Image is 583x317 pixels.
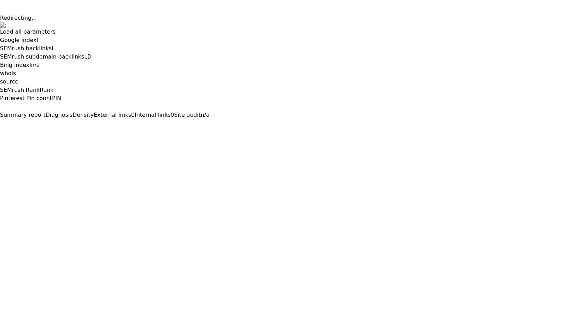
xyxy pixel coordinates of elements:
[31,62,40,68] a: n/a
[29,62,31,68] span: I
[174,112,201,118] span: Site audit
[131,112,135,118] span: 0
[52,95,61,102] span: PIN
[45,112,73,118] span: Diagnosis
[73,112,94,118] span: Density
[171,112,174,118] span: 0
[36,37,38,43] span: I
[94,112,131,118] span: External links
[84,53,92,60] span: LD
[40,87,53,93] span: Rank
[52,45,55,52] span: L
[135,112,170,118] span: Internal links
[201,112,209,118] span: n/a
[174,112,210,118] a: Site auditn/a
